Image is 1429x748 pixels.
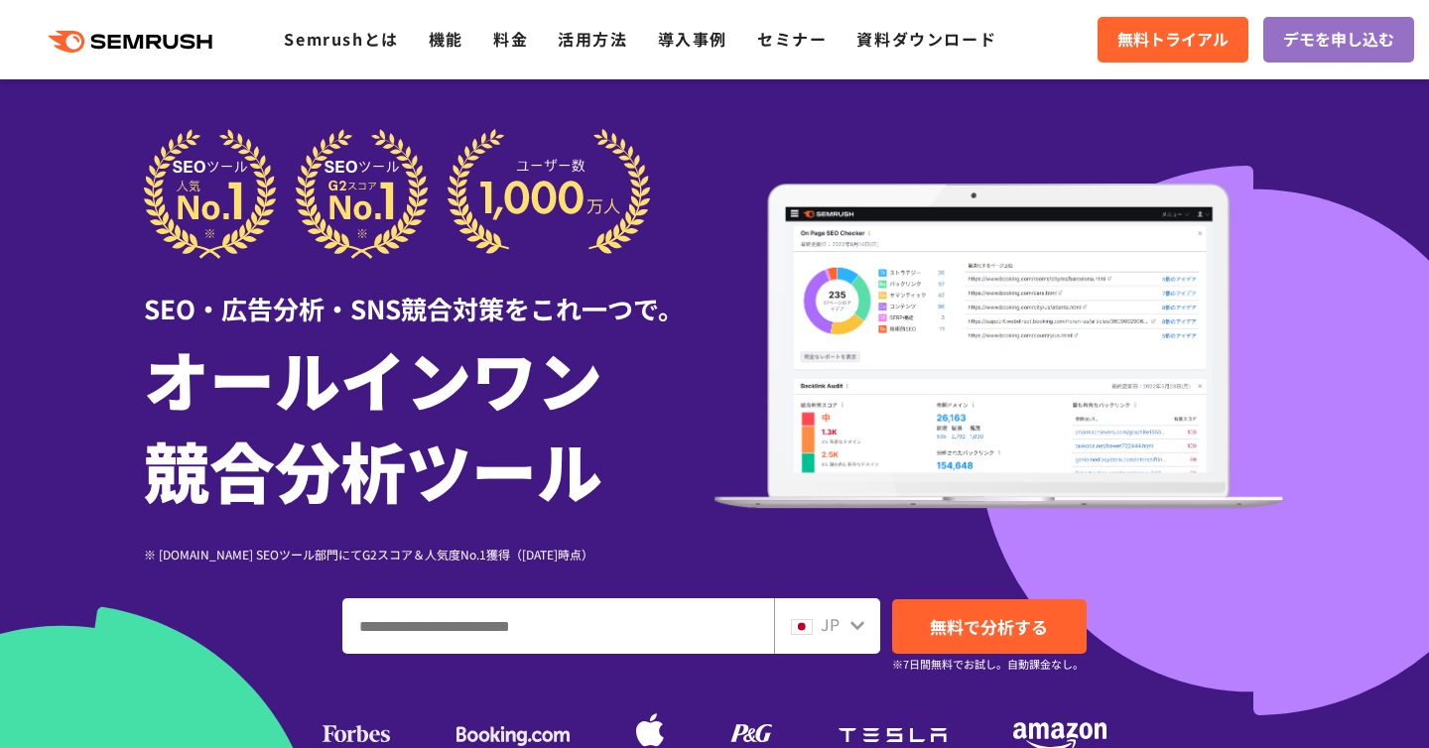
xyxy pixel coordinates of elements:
[144,259,714,327] div: SEO・広告分析・SNS競合対策をこれ一つで。
[493,27,528,51] a: 料金
[892,655,1084,674] small: ※7日間無料でお試し。自動課金なし。
[856,27,996,51] a: 資料ダウンロード
[658,27,727,51] a: 導入事例
[1283,27,1394,53] span: デモを申し込む
[343,599,773,653] input: ドメイン、キーワードまたはURLを入力してください
[1117,27,1229,53] span: 無料トライアル
[930,614,1048,639] span: 無料で分析する
[1263,17,1414,62] a: デモを申し込む
[821,612,840,636] span: JP
[892,599,1087,654] a: 無料で分析する
[1098,17,1248,62] a: 無料トライアル
[144,332,714,515] h1: オールインワン 競合分析ツール
[757,27,827,51] a: セミナー
[429,27,463,51] a: 機能
[558,27,627,51] a: 活用方法
[284,27,398,51] a: Semrushとは
[144,545,714,563] div: ※ [DOMAIN_NAME] SEOツール部門にてG2スコア＆人気度No.1獲得（[DATE]時点）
